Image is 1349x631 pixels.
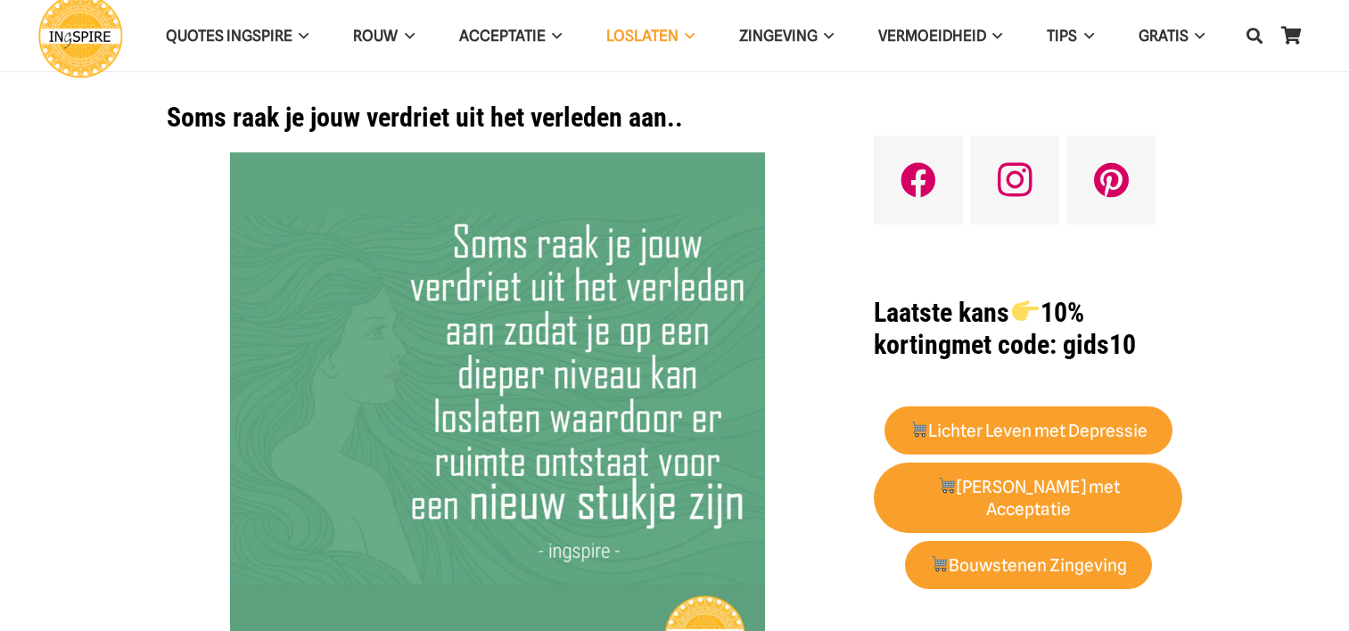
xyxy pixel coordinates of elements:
img: 🛒 [931,555,948,572]
a: Facebook [874,135,963,225]
h1: Soms raak je jouw verdriet uit het verleden aan.. [167,102,829,134]
a: Pinterest [1066,135,1156,225]
a: Instagram [970,135,1059,225]
img: 👉 [1012,298,1039,324]
span: TIPS [1047,27,1077,45]
img: 🛒 [910,421,927,438]
h1: met code: gids10 [874,297,1182,361]
span: Loslaten [606,27,679,45]
span: GRATIS [1139,27,1189,45]
span: Loslaten Menu [679,13,695,58]
span: GRATIS Menu [1189,13,1205,58]
span: ROUW [353,27,398,45]
strong: Lichter Leven met Depressie [909,421,1148,441]
img: 🛒 [938,477,955,494]
a: QUOTES INGSPIREQUOTES INGSPIRE Menu [144,13,331,59]
a: LoslatenLoslaten Menu [584,13,717,59]
span: QUOTES INGSPIRE [166,27,292,45]
a: GRATISGRATIS Menu [1116,13,1227,59]
a: Zoeken [1237,13,1272,58]
span: Acceptatie Menu [546,13,562,58]
strong: Laatste kans 10% korting [874,297,1083,360]
span: QUOTES INGSPIRE Menu [292,13,308,58]
a: VERMOEIDHEIDVERMOEIDHEID Menu [856,13,1024,59]
a: TIPSTIPS Menu [1024,13,1115,59]
a: 🛒Bouwstenen Zingeving [905,541,1152,590]
a: 🛒[PERSON_NAME] met Acceptatie [874,463,1182,534]
span: Acceptatie [459,27,546,45]
strong: Bouwstenen Zingeving [930,555,1128,576]
a: ROUWROUW Menu [331,13,436,59]
a: 🛒Lichter Leven met Depressie [884,406,1172,455]
span: VERMOEIDHEID Menu [986,13,1002,58]
span: ROUW Menu [398,13,414,58]
span: Zingeving Menu [818,13,834,58]
a: ZingevingZingeving Menu [717,13,856,59]
span: TIPS Menu [1077,13,1093,58]
strong: [PERSON_NAME] met Acceptatie [937,477,1120,520]
a: AcceptatieAcceptatie Menu [437,13,584,59]
span: VERMOEIDHEID [878,27,986,45]
span: Zingeving [739,27,818,45]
